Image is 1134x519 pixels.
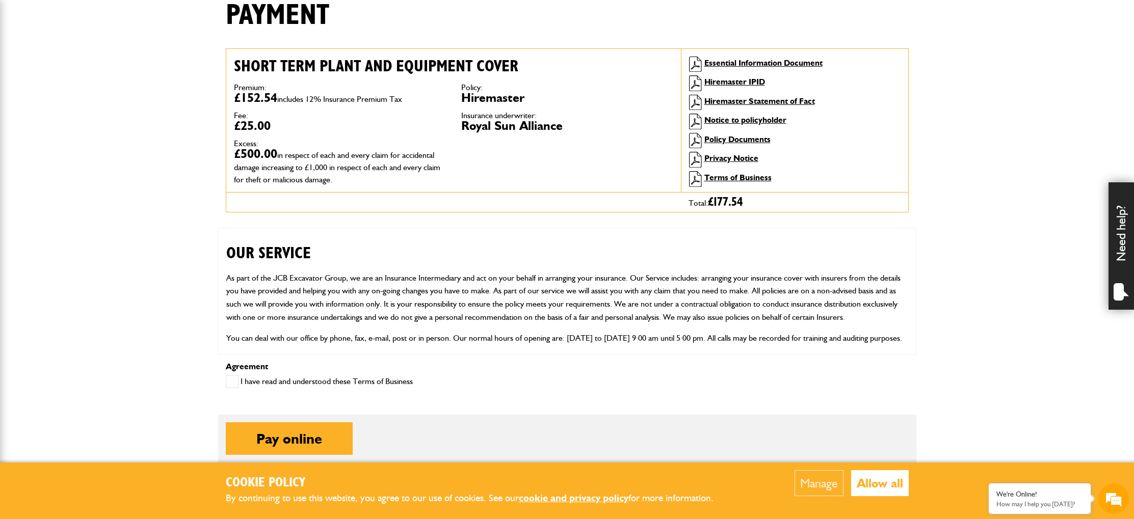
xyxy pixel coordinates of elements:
[461,92,673,104] dd: Hiremaster
[234,57,673,76] h2: Short term plant and equipment cover
[681,193,908,212] div: Total:
[277,94,402,104] span: includes 12% Insurance Premium Tax
[234,148,446,184] dd: £500.00
[234,84,446,92] dt: Premium:
[226,422,353,455] button: Pay online
[226,490,730,506] p: By continuing to use this website, you agree to our use of cookies. See our for more information.
[996,490,1083,499] div: We're Online!
[704,58,823,68] a: Essential Information Document
[53,57,171,70] div: Chat with us now
[704,134,771,144] a: Policy Documents
[704,96,815,106] a: Hiremaster Statement of Fact
[234,120,446,132] dd: £25.00
[714,196,743,208] span: 177.54
[461,84,673,92] dt: Policy:
[234,92,446,104] dd: £152.54
[234,112,446,120] dt: Fee:
[461,120,673,132] dd: Royal Sun Alliance
[13,184,186,305] textarea: Type your message and hit 'Enter'
[226,271,908,323] p: As part of the JCB Excavator Group, we are an Insurance Intermediary and act on your behalf in ar...
[708,196,743,208] span: £
[234,140,446,148] dt: Excess:
[139,314,185,327] em: Start Chat
[17,57,43,71] img: d_20077148190_company_1631870298795_20077148190
[226,375,413,388] label: I have read and understood these Terms of Business
[704,115,786,125] a: Notice to policyholder
[996,500,1083,508] p: How may I help you today?
[167,5,192,30] div: Minimize live chat window
[234,150,440,184] span: in respect of each and every claim for accidental damage increasing to £1,000 in respect of each ...
[704,153,758,163] a: Privacy Notice
[13,154,186,177] input: Enter your phone number
[519,492,628,504] a: cookie and privacy policy
[226,332,908,345] p: You can deal with our office by phone, fax, e-mail, post or in person. Our normal hours of openin...
[461,112,673,120] dt: Insurance underwriter:
[704,77,765,87] a: Hiremaster IPID
[704,173,772,182] a: Terms of Business
[226,363,909,371] p: Agreement
[851,470,909,496] button: Allow all
[13,124,186,147] input: Enter your email address
[226,228,908,263] h2: OUR SERVICE
[1109,182,1134,310] div: Need help?
[226,475,730,491] h2: Cookie Policy
[226,353,908,388] h2: CUSTOMER PROTECTION INFORMATION
[795,470,843,496] button: Manage
[13,94,186,117] input: Enter your last name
